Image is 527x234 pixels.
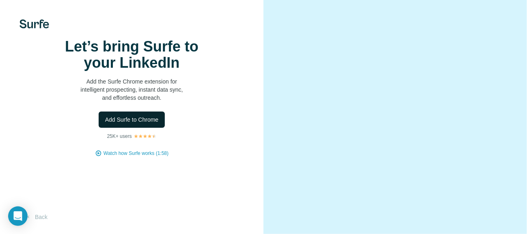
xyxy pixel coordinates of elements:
p: 25K+ users [107,133,132,140]
h1: Let’s bring Surfe to your LinkedIn [51,39,213,71]
img: Rating Stars [134,134,157,139]
div: Open Intercom Messenger [8,206,28,226]
span: Add Surfe to Chrome [105,116,159,124]
button: Add Surfe to Chrome [99,112,165,128]
img: Surfe's logo [19,19,49,28]
p: Add the Surfe Chrome extension for intelligent prospecting, instant data sync, and effortless out... [51,77,213,102]
button: Back [19,210,53,224]
button: Watch how Surfe works (1:58) [104,150,168,157]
